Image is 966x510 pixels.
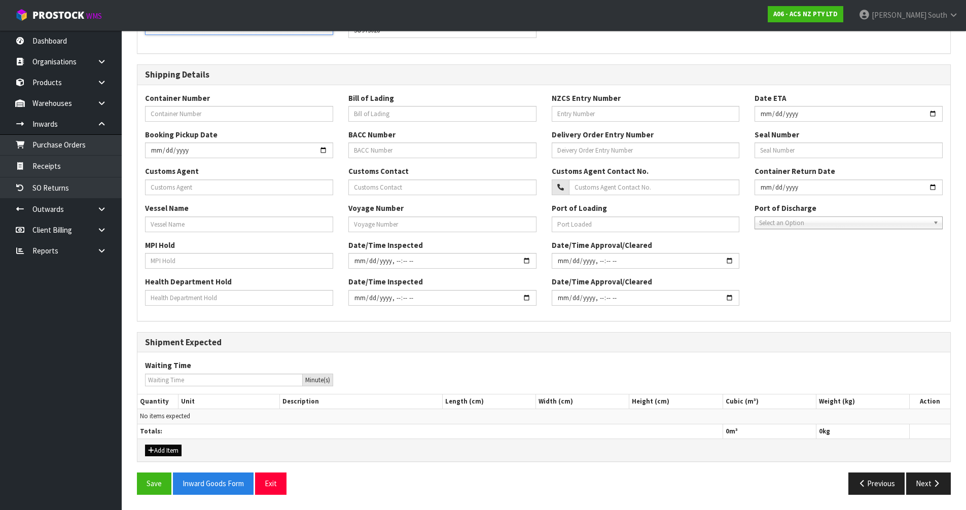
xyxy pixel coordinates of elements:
label: NZCS Entry Number [552,93,621,103]
span: Select an Option [759,217,929,229]
input: Waiting Time [145,374,303,386]
input: Deivery Order Entry Number [552,142,740,158]
th: Weight (kg) [816,394,909,409]
input: Customs Contact [348,179,536,195]
button: Add Item [145,445,182,457]
label: Booking Pickup Date [145,129,218,140]
label: Waiting Time [145,360,191,371]
small: WMS [86,11,102,21]
th: Height (cm) [629,394,723,409]
th: Cubic (m³) [723,394,816,409]
a: A06 - ACS NZ PTY LTD [768,6,843,22]
input: Container Number [145,106,333,122]
label: BACC Number [348,129,396,140]
input: Customs Agent [145,179,333,195]
input: Cont. Bookin Date [145,142,333,158]
input: Voyage Number [348,216,536,232]
th: m³ [723,424,816,439]
label: Seal Number [755,129,799,140]
label: Container Number [145,93,210,103]
input: Vessel Name [145,216,333,232]
button: Save [137,472,171,494]
th: Width (cm) [535,394,629,409]
label: Vessel Name [145,203,189,213]
th: Description [280,394,443,409]
input: BACC Number [348,142,536,158]
span: [PERSON_NAME] [872,10,926,20]
th: Length (cm) [442,394,535,409]
div: Minute(s) [303,374,333,386]
th: Totals: [137,424,723,439]
th: Action [910,394,950,409]
label: Date/Time Approval/Cleared [552,240,652,250]
input: Date/Time Inspected [552,253,740,269]
button: Previous [848,472,905,494]
label: Health Department Hold [145,276,232,287]
label: Voyage Number [348,203,404,213]
label: Container Return Date [755,166,835,176]
label: Customs Agent [145,166,199,176]
input: Health Department Hold [145,290,333,306]
label: Bill of Lading [348,93,394,103]
td: No items expected [137,409,950,424]
th: kg [816,424,909,439]
label: Port of Loading [552,203,607,213]
span: South [928,10,947,20]
input: Customs Agent Contact No. [569,179,740,195]
span: 0 [819,427,822,435]
label: Date ETA [755,93,786,103]
button: Exit [255,472,287,494]
label: Port of Discharge [755,203,816,213]
label: Date/Time Inspected [348,276,423,287]
th: Unit [178,394,279,409]
h3: Shipping Details [145,70,943,80]
input: Seal Number [755,142,943,158]
label: Delivery Order Entry Number [552,129,654,140]
img: cube-alt.png [15,9,28,21]
label: MPI Hold [145,240,175,250]
input: Container Return Date [755,179,943,195]
h3: Shipment Expected [145,338,943,347]
input: Date/Time Inspected [348,253,536,269]
input: Entry Number [552,106,740,122]
th: Quantity [137,394,178,409]
label: Date/Time Inspected [348,240,423,250]
input: Date/Time Inspected [348,290,536,306]
span: 0 [726,427,729,435]
input: Bill of Lading [348,106,536,122]
span: ProStock [32,9,84,22]
label: Customs Contact [348,166,409,176]
label: Date/Time Approval/Cleared [552,276,652,287]
button: Next [906,472,951,494]
label: Customs Agent Contact No. [552,166,649,176]
input: Port Loaded [552,216,740,232]
strong: A06 - ACS NZ PTY LTD [773,10,838,18]
input: Date/Time Inspected [552,290,740,306]
button: Inward Goods Form [173,472,254,494]
input: MPI Hold [145,253,333,269]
